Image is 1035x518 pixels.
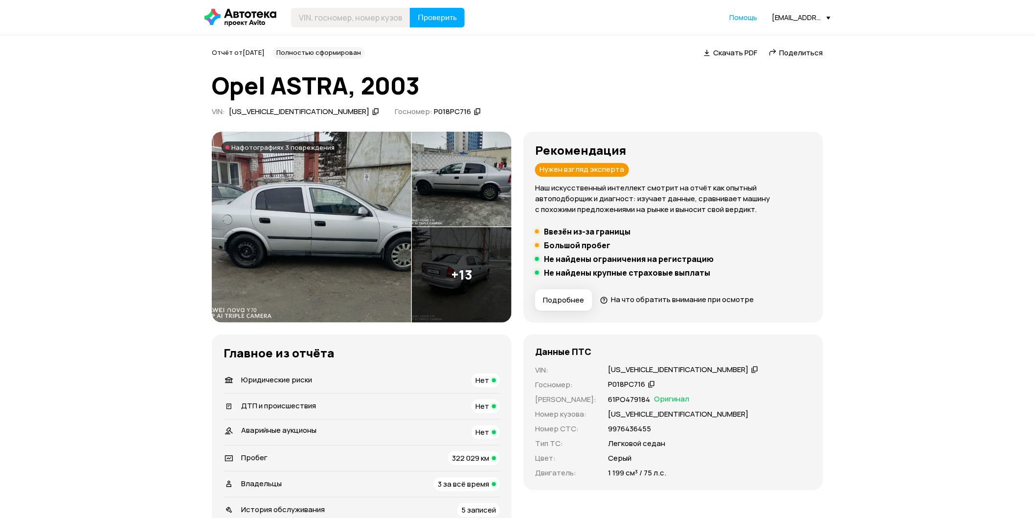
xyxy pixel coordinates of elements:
p: 61РО479184 [608,394,650,405]
div: Полностью сформирован [272,47,365,59]
span: Юридические риски [241,375,312,385]
span: На что обратить внимание при осмотре [611,294,754,305]
a: Помощь [729,13,757,23]
span: Аварийные аукционы [241,425,316,435]
div: Р018РС716 [608,379,645,390]
p: Госномер : [535,379,596,390]
p: Номер кузова : [535,409,596,420]
p: Серый [608,453,631,464]
h1: Opel ASTRA, 2003 [212,72,823,99]
h5: Большой пробег [544,240,610,250]
span: Нет [475,401,489,411]
div: Нужен взгляд эксперта [535,163,629,177]
span: VIN : [212,106,225,117]
span: Владельцы [241,478,282,489]
span: Скачать PDF [713,47,757,58]
p: Тип ТС : [535,438,596,449]
p: Номер СТС : [535,424,596,434]
div: [EMAIL_ADDRESS][DOMAIN_NAME] [772,13,831,22]
span: На фотографиях 3 повреждения [231,143,335,151]
p: Цвет : [535,453,596,464]
span: 3 за всё время [438,479,489,489]
h3: Рекомендация [535,143,811,157]
h5: Не найдены ограничения на регистрацию [544,254,714,264]
div: Р018РС716 [434,107,471,117]
p: 9976436455 [608,424,651,434]
span: Пробег [241,452,268,463]
p: VIN : [535,365,596,376]
span: Подробнее [543,295,584,305]
span: Проверить [418,14,457,22]
p: [US_VEHICLE_IDENTIFICATION_NUMBER] [608,409,748,420]
p: [PERSON_NAME] : [535,394,596,405]
span: История обслуживания [241,504,325,515]
input: VIN, госномер, номер кузова [291,8,410,27]
span: Отчёт от [DATE] [212,48,265,57]
span: Нет [475,427,489,437]
button: Проверить [410,8,465,27]
h5: Ввезён из-за границы [544,227,630,236]
a: Поделиться [769,47,823,58]
p: Легковой седан [608,438,665,449]
span: 322 029 км [452,453,489,463]
div: [US_VEHICLE_IDENTIFICATION_NUMBER] [608,365,748,375]
a: Скачать PDF [704,47,757,58]
span: 5 записей [461,505,496,515]
p: Двигатель : [535,468,596,478]
span: Госномер: [395,106,432,117]
h5: Не найдены крупные страховые выплаты [544,268,710,278]
h4: Данные ПТС [535,346,591,357]
p: 1 199 см³ / 75 л.с. [608,468,666,478]
span: ДТП и происшествия [241,400,316,411]
p: Наш искусственный интеллект смотрит на отчёт как опытный автоподборщик и диагност: изучает данные... [535,183,811,215]
span: Оригинал [654,394,689,405]
button: Подробнее [535,289,592,311]
h3: Главное из отчёта [224,346,500,360]
span: Нет [475,375,489,385]
a: На что обратить внимание при осмотре [600,294,754,305]
span: Помощь [729,13,757,22]
span: Поделиться [780,47,823,58]
div: [US_VEHICLE_IDENTIFICATION_NUMBER] [229,107,369,117]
